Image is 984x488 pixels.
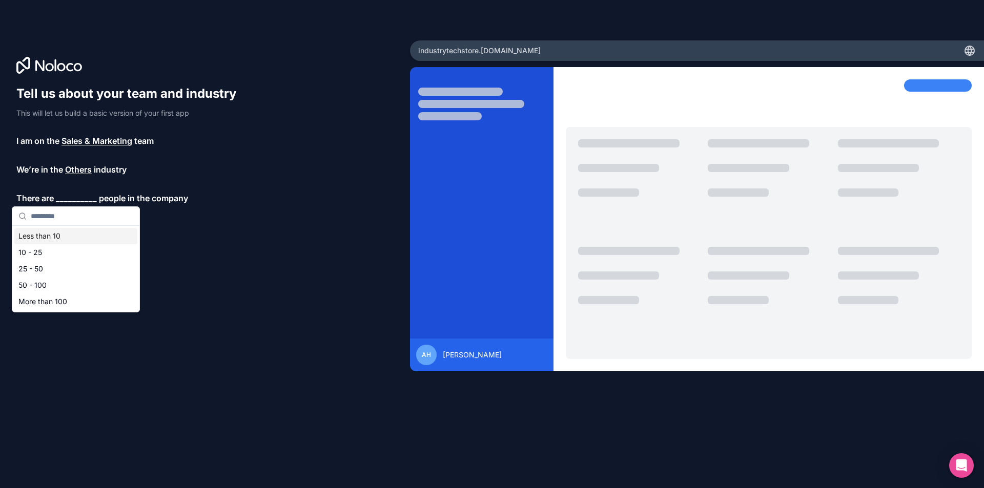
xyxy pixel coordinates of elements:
[422,351,431,359] span: ah
[16,192,54,204] span: There are
[16,108,246,118] p: This will let us build a basic version of your first app
[61,135,132,147] span: Sales & Marketing
[14,261,137,277] div: 25 - 50
[14,277,137,293] div: 50 - 100
[12,226,139,312] div: Suggestions
[56,192,97,204] span: __________
[14,228,137,244] div: Less than 10
[949,453,974,478] div: Open Intercom Messenger
[65,163,92,176] span: Others
[94,163,127,176] span: industry
[16,135,59,147] span: I am on the
[14,293,137,310] div: More than 100
[134,135,154,147] span: team
[418,46,541,56] span: industrytechstore .[DOMAIN_NAME]
[443,350,502,360] span: [PERSON_NAME]
[14,244,137,261] div: 10 - 25
[16,163,63,176] span: We’re in the
[16,86,246,102] h1: Tell us about your team and industry
[99,192,188,204] span: people in the company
